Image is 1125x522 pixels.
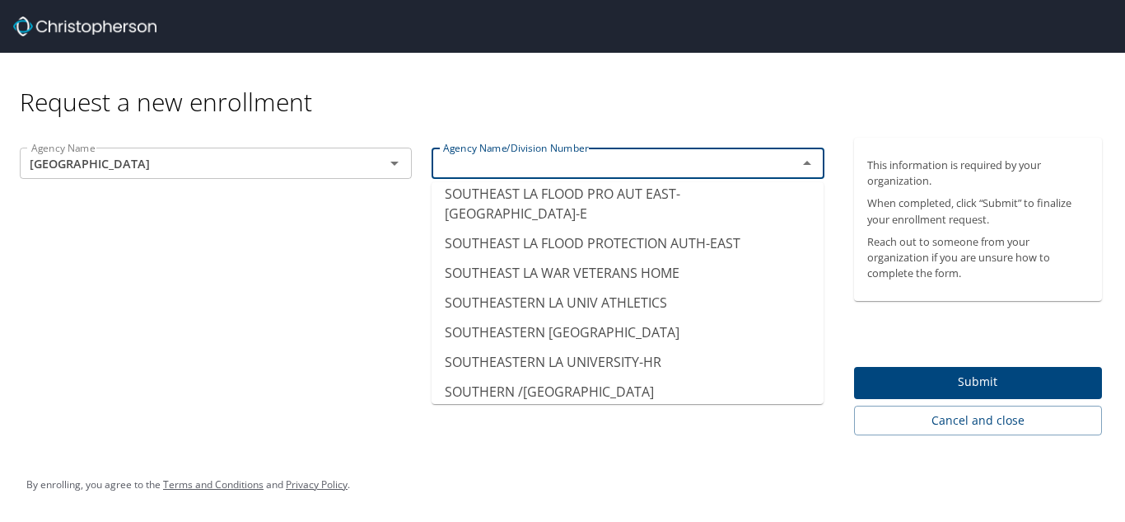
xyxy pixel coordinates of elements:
div: Request a new enrollment [20,53,1115,118]
li: SOUTHEASTERN LA UNIV ATHLETICS [432,288,824,317]
li: SOUTHEASTERN LA UNIVERSITY-HR [432,347,824,377]
a: Privacy Policy [286,477,348,491]
p: When completed, click “Submit” to finalize your enrollment request. [867,195,1090,227]
button: Cancel and close [854,406,1103,436]
li: SOUTHERN /[GEOGRAPHIC_DATA] [432,377,824,407]
button: Submit [854,367,1103,399]
button: Open [383,152,406,175]
span: Cancel and close [867,411,1090,431]
li: SOUTHEAST LA WAR VETERANS HOME [432,258,824,288]
img: cbt logo [13,16,156,36]
span: Submit [867,372,1090,393]
p: Reach out to someone from your organization if you are unsure how to complete the form. [867,234,1090,282]
li: SOUTHEAST LA FLOOD PRO AUT EAST-[GEOGRAPHIC_DATA]-E [432,179,824,228]
li: SOUTHEAST LA FLOOD PROTECTION AUTH-EAST [432,228,824,258]
button: Close [796,152,819,175]
a: Terms and Conditions [163,477,264,491]
li: SOUTHEASTERN [GEOGRAPHIC_DATA] [432,317,824,347]
div: By enrolling, you agree to the and . [26,464,350,506]
p: This information is required by your organization. [867,158,1090,189]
